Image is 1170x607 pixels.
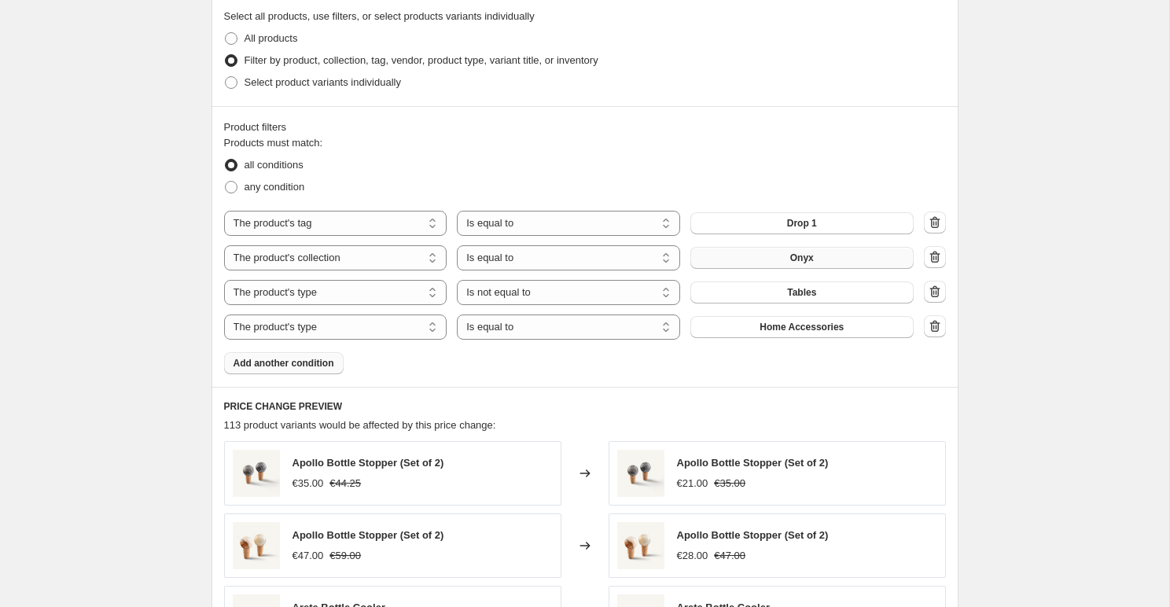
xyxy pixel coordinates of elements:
span: all conditions [245,159,304,171]
div: Product filters [224,120,946,135]
strike: €44.25 [329,476,361,491]
img: download_9ed4c69f-47dd-4e56-a863-3ec11c06791a_80x.jpg [233,450,280,497]
strike: €47.00 [714,548,745,564]
span: Apollo Bottle Stopper (Set of 2) [677,529,829,541]
span: Add another condition [234,357,334,370]
strike: €35.00 [714,476,745,491]
span: Apollo Bottle Stopper (Set of 2) [677,457,829,469]
img: download_c489fd3a-3fb4-4a87-be1d-ff9bdd1dcfcf_80x.jpg [233,522,280,569]
span: Home Accessories [760,321,844,333]
span: Apollo Bottle Stopper (Set of 2) [292,457,444,469]
span: Apollo Bottle Stopper (Set of 2) [292,529,444,541]
div: €35.00 [292,476,324,491]
span: Select all products, use filters, or select products variants individually [224,10,535,22]
span: 113 product variants would be affected by this price change: [224,419,496,431]
span: Filter by product, collection, tag, vendor, product type, variant title, or inventory [245,54,598,66]
span: All products [245,32,298,44]
button: Add another condition [224,352,344,374]
span: Drop 1 [787,217,817,230]
h6: PRICE CHANGE PREVIEW [224,400,946,413]
span: Select product variants individually [245,76,401,88]
div: €47.00 [292,548,324,564]
strike: €59.00 [329,548,361,564]
span: Tables [787,286,816,299]
div: €28.00 [677,548,708,564]
div: €21.00 [677,476,708,491]
span: any condition [245,181,305,193]
span: Products must match: [224,137,323,149]
button: Home Accessories [690,316,914,338]
img: download_c489fd3a-3fb4-4a87-be1d-ff9bdd1dcfcf_80x.jpg [617,522,664,569]
button: Onyx [690,247,914,269]
img: download_9ed4c69f-47dd-4e56-a863-3ec11c06791a_80x.jpg [617,450,664,497]
button: Tables [690,281,914,303]
span: Onyx [790,252,814,264]
button: Drop 1 [690,212,914,234]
